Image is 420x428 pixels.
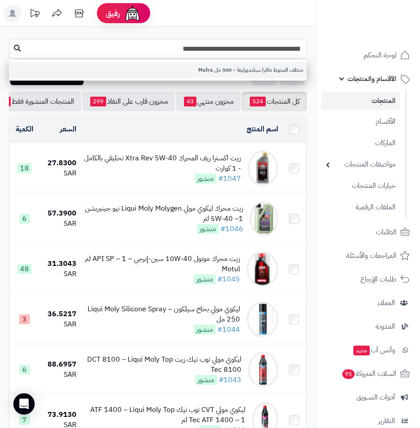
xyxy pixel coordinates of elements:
[43,319,76,330] div: SAR
[195,375,217,385] span: منشور
[9,62,307,78] a: منظف الجنوط مافرا سبلندورليغا – 500 مل Mafra
[84,355,241,375] div: ليكوي مولي توب تيك زيت DCT 8100 – Liqui Moly Top Tec 8100
[247,302,278,337] img: ليكوي مولي بخاخ سيلكون – Liqui Moly Silicone Spray 250 مل
[24,4,46,24] a: تحديثات المنصة
[19,214,30,224] span: 6
[321,112,400,131] a: الأقسام
[250,97,266,106] span: 524
[360,25,412,44] img: logo-2.png
[43,158,76,168] div: 27.8300
[106,8,120,19] span: رفيق
[378,297,395,309] span: العملاء
[84,153,241,174] div: زيت اكسترا ريف المحرك Xtra Rev 5W-40 تخليقي بالكامل - 1 كوارت
[124,4,141,22] img: ai-face.png
[321,134,400,153] a: الماركات
[197,224,219,234] span: منشور
[43,208,76,219] div: 57.3900
[217,274,240,285] a: #1045
[217,324,240,335] a: #1044
[43,359,76,370] div: 88.6957
[248,151,278,186] img: زيت اكسترا ريف المحرك Xtra Rev 5W-40 تخليقي بالكامل - 1 كوارت
[321,363,415,384] a: السلات المتروكة95
[321,176,400,196] a: خيارات المنتجات
[43,309,76,319] div: 36.5217
[19,365,30,375] span: 6
[90,97,106,106] span: 299
[321,198,400,217] a: الملفات الرقمية
[19,314,30,324] span: 3
[321,92,400,110] a: المنتجات
[321,269,415,290] a: طلبات الإرجاع
[220,224,243,234] a: #1046
[378,415,395,427] span: التقارير
[43,219,76,229] div: SAR
[353,346,370,355] span: جديد
[376,226,396,238] span: الطلبات
[342,369,355,379] span: 95
[321,292,415,314] a: العملاء
[360,273,396,285] span: طلبات الإرجاع
[348,73,396,85] span: الأقسام والمنتجات
[341,367,396,380] span: السلات المتروكة
[82,92,175,111] a: مخزون قارب على النفاذ299
[84,254,240,274] div: زيت محرك موتول 10W‑40 سين-إنرجي – API SP – 1 لتر Motul
[60,124,76,135] a: السعر
[13,393,35,415] div: Open Intercom Messenger
[194,325,216,334] span: منشور
[346,249,396,262] span: المراجعات والأسئلة
[43,259,76,269] div: 31.3043
[16,124,33,135] a: الكمية
[194,274,216,284] span: منشور
[84,204,243,224] div: زيت محرك ليكوي مولي Liqui Moly Molygen نيو جينيريشن 5W-40 –1 لتر
[43,370,76,380] div: SAR
[84,304,240,325] div: ليكوي مولي بخاخ سيلكون – Liqui Moly Silicone Spray 250 مل
[352,344,395,356] span: وآتس آب
[250,201,278,236] img: زيت محرك ليكوي مولي Liqui Moly Molygen نيو جينيريشن 5W-40 –1 لتر
[321,245,415,266] a: المراجعات والأسئلة
[364,49,396,61] span: لوحة التحكم
[219,375,241,385] a: #1043
[84,405,245,425] div: ليكوي مولي CVT توب تيك ATF 1400 – Liqui Moly Top Tec ATF 1400 – 1 لتر
[376,320,395,333] span: المدونة
[43,168,76,179] div: SAR
[19,415,30,425] span: 7
[43,410,76,420] div: 73.9130
[248,352,278,387] img: ليكوي مولي توب تيك زيت DCT 8100 – Liqui Moly Top Tec 8100
[218,173,241,184] a: #1047
[17,264,32,274] span: 48
[321,316,415,337] a: المدونة
[356,391,395,404] span: أدوات التسويق
[321,339,415,361] a: وآتس آبجديد
[195,174,216,183] span: منشور
[43,269,76,279] div: SAR
[184,97,196,106] span: 43
[247,124,278,135] a: اسم المنتج
[17,163,32,173] span: 18
[321,221,415,243] a: الطلبات
[247,251,278,287] img: زيت محرك موتول 10W‑40 سين-إنرجي – API SP – 1 لتر Motul
[321,155,400,174] a: مواصفات المنتجات
[242,92,307,111] a: كل المنتجات524
[176,92,241,111] a: مخزون منتهي43
[321,387,415,408] a: أدوات التسويق
[321,45,415,66] a: لوحة التحكم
